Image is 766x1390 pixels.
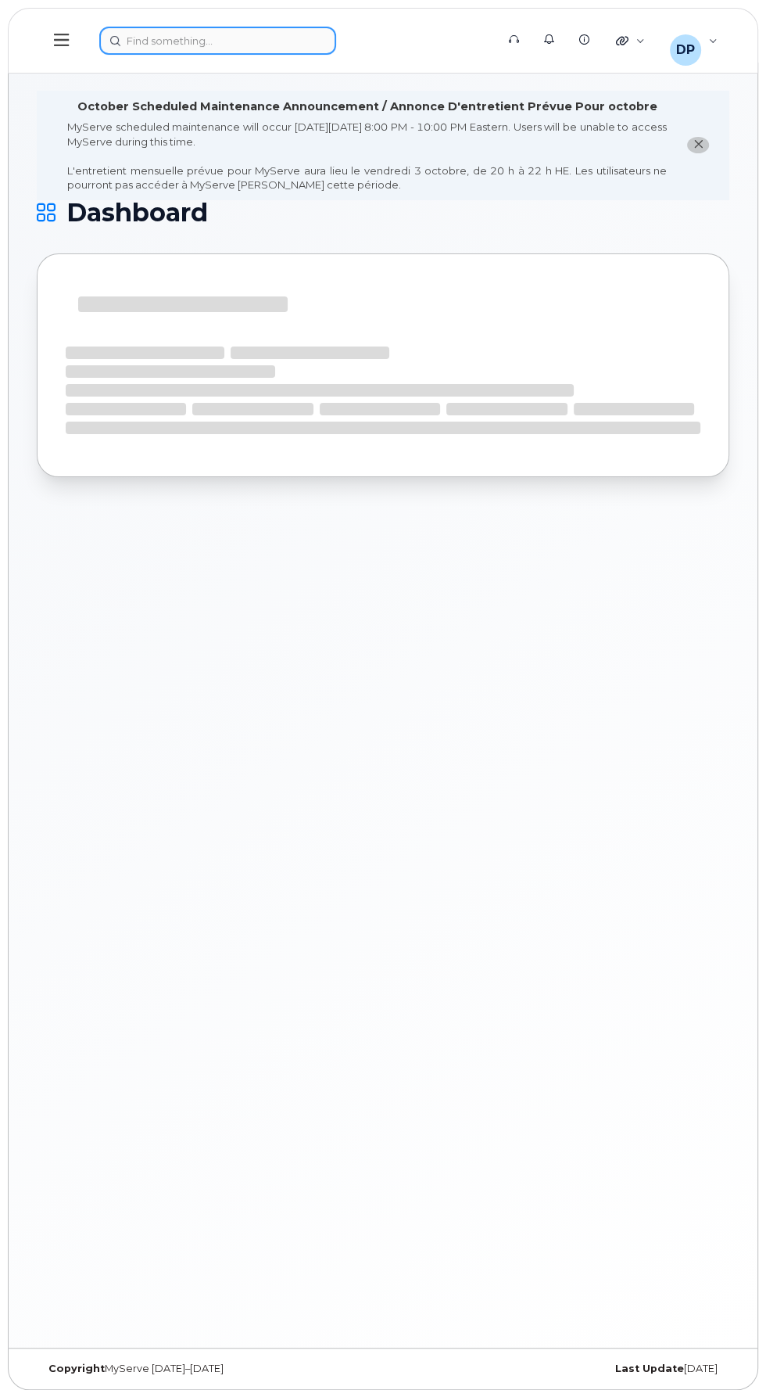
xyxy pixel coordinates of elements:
[67,120,667,192] div: MyServe scheduled maintenance will occur [DATE][DATE] 8:00 PM - 10:00 PM Eastern. Users will be u...
[615,1363,684,1374] strong: Last Update
[77,99,657,115] div: October Scheduled Maintenance Announcement / Annonce D'entretient Prévue Pour octobre
[687,137,709,153] button: close notification
[383,1363,729,1375] div: [DATE]
[37,1363,383,1375] div: MyServe [DATE]–[DATE]
[66,201,208,224] span: Dashboard
[48,1363,105,1374] strong: Copyright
